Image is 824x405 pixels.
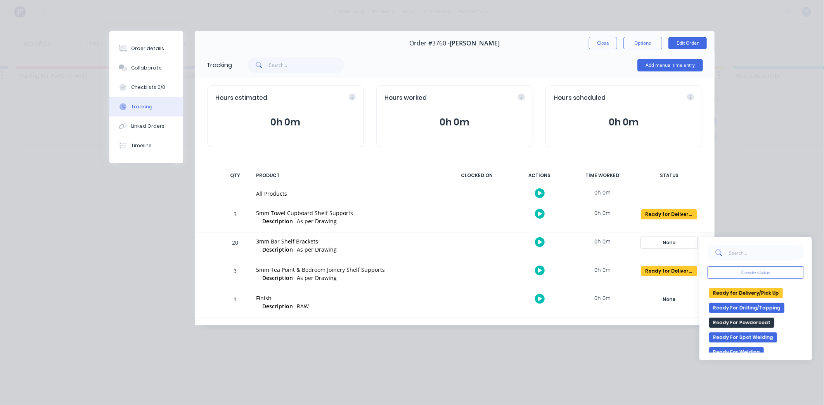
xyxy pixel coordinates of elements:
div: Timeline [131,142,152,149]
div: 0h 0m [573,184,632,201]
button: Ready For Spot Welding [709,332,777,342]
div: All Products [256,189,438,198]
div: 3 [223,262,247,289]
button: Ready For Welding [709,347,764,357]
button: Ready for Delivery/Pick Up [641,266,698,276]
button: Tracking [109,97,183,116]
button: Create status [707,266,804,279]
button: 0h 0m [554,115,694,130]
span: As per Drawing [297,274,337,282]
span: Description [262,217,293,225]
div: Linked Orders [131,123,164,130]
div: Tracking [206,61,232,70]
button: Ready For Powdercoat [709,318,774,328]
span: Hours worked [384,94,427,103]
div: 20 [223,234,247,261]
div: 0h 0m [573,233,632,250]
div: Order details [131,45,164,52]
span: Order #3760 - [410,40,450,47]
button: Ready For Drilling/Tapping [709,303,784,313]
button: 0h 0m [384,115,525,130]
div: 3 [223,205,247,232]
div: Ready for Delivery/Pick Up [641,209,697,219]
div: Collaborate [131,64,162,71]
button: 0h 0m [215,115,356,130]
input: Search... [729,245,804,261]
span: As per Drawing [297,217,337,225]
div: CLOCKED ON [448,167,506,184]
div: None [641,238,697,248]
div: Ready for Delivery/Pick Up [641,266,697,276]
button: Timeline [109,136,183,155]
button: None [641,237,698,248]
button: Close [589,37,617,49]
input: Search... [269,57,345,73]
div: Finish [256,294,438,302]
button: Ready for Delivery/Pick Up [709,288,783,298]
button: Linked Orders [109,116,183,136]
span: Description [262,302,293,310]
div: TIME WORKED [573,167,632,184]
div: 3mm Bar Shelf Brackets [256,237,438,245]
span: Hours scheduled [554,94,606,103]
div: Tracking [131,103,152,110]
button: Add manual time entry [637,59,703,71]
div: ACTIONS [511,167,569,184]
div: 0h 0m [573,261,632,278]
div: QTY [223,167,247,184]
button: Collaborate [109,58,183,78]
button: Ready for Delivery/Pick Up [641,209,698,220]
div: PRODUCT [251,167,443,184]
div: Checklists 0/0 [131,84,165,91]
button: Options [623,37,662,49]
button: Order details [109,39,183,58]
button: Edit Order [668,37,707,49]
span: As per Drawing [297,246,337,253]
span: Hours estimated [215,94,267,103]
div: 5mm Towel Cupboard Shelf Supports [256,209,438,217]
div: 5mm Tea Point & Bedroom Joinery Shelf Supports [256,266,438,274]
span: Description [262,245,293,254]
div: STATUS [636,167,702,184]
span: [PERSON_NAME] [450,40,500,47]
span: Description [262,274,293,282]
button: None [641,294,698,305]
div: 0h 0m [573,289,632,307]
div: 1 [223,290,247,317]
div: 0h 0m [573,204,632,222]
span: RAW [297,302,309,310]
button: Checklists 0/0 [109,78,183,97]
